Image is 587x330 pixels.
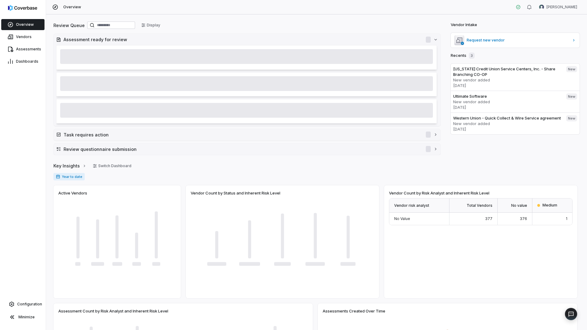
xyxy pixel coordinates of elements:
a: Configuration [2,299,43,310]
p: New vendor added [453,77,561,83]
span: [PERSON_NAME] [546,5,577,10]
h3: [US_STATE] Credit Union Service Centers, Inc. - Share Branching CO-OP [453,66,561,77]
h3: Western Union - Quick Collect & Wire Service agreement [453,115,561,121]
span: Configuration [17,302,42,307]
span: 377 [485,216,492,221]
img: Coverbase logo [8,5,37,11]
span: New [566,93,577,100]
p: [DATE] [453,104,561,110]
p: New vendor added [453,121,561,126]
div: Vendor risk analyst [389,198,449,213]
button: Bonnie Guidry avatar[PERSON_NAME] [535,2,581,12]
span: Overview [63,5,81,10]
span: Minimize [18,315,35,320]
span: 1 [566,216,567,221]
span: Dashboards [16,59,38,64]
span: New [566,66,577,72]
span: Vendor Count by Risk Analyst and Inherent Risk Level [389,190,489,196]
h2: Review questionnaire submission [64,146,420,152]
span: Vendor Count by Status and Inherent Risk Level [191,190,280,196]
a: Key Insights [53,159,87,172]
span: Overview [16,22,34,27]
button: Review questionnaire submission [54,143,441,155]
button: Key Insights [52,159,88,172]
h2: Review Queue [53,22,85,29]
a: Dashboards [1,56,45,67]
p: New vendor added [453,99,561,104]
span: Key Insights [53,163,80,169]
span: Vendors [16,34,32,39]
h3: Ultimate Software [453,93,561,99]
h2: Recents [451,53,475,59]
img: Bonnie Guidry avatar [539,5,544,10]
a: [US_STATE] Credit Union Service Centers, Inc. - Share Branching CO-OPNew vendor added[DATE]New [451,64,580,91]
span: Medium [542,203,557,208]
h2: Assessment ready for review [64,36,420,43]
span: Year to date [53,173,85,180]
span: Assessments Created Over Time [323,308,385,314]
a: Western Union - Quick Collect & Wire Service agreementNew vendor added[DATE]New [451,112,580,134]
button: Switch Dashboard [89,161,135,171]
button: Task requires action [54,129,441,140]
a: Ultimate SoftwareNew vendor added[DATE]New [451,91,580,112]
p: [DATE] [453,83,561,88]
a: Overview [1,19,45,30]
button: Display [138,21,164,30]
div: No value [498,198,533,213]
span: No Value [394,216,410,221]
a: Request new vendor [451,33,580,48]
span: Assessment Count by Risk Analyst and Inherent Risk Level [58,308,168,314]
a: Assessments [1,44,45,55]
h2: Vendor Intake [451,22,477,28]
p: [DATE] [453,126,561,132]
span: 3 [469,53,475,59]
span: Request new vendor [467,38,570,43]
div: Total Vendors [449,198,497,213]
a: Vendors [1,31,45,42]
span: New [566,115,577,121]
span: 376 [520,216,527,221]
span: Assessments [16,47,41,52]
h2: Task requires action [64,132,420,138]
span: Active Vendors [58,190,87,196]
svg: Date range for report [56,175,60,179]
button: Assessment ready for review [54,34,441,45]
button: Minimize [2,311,43,323]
